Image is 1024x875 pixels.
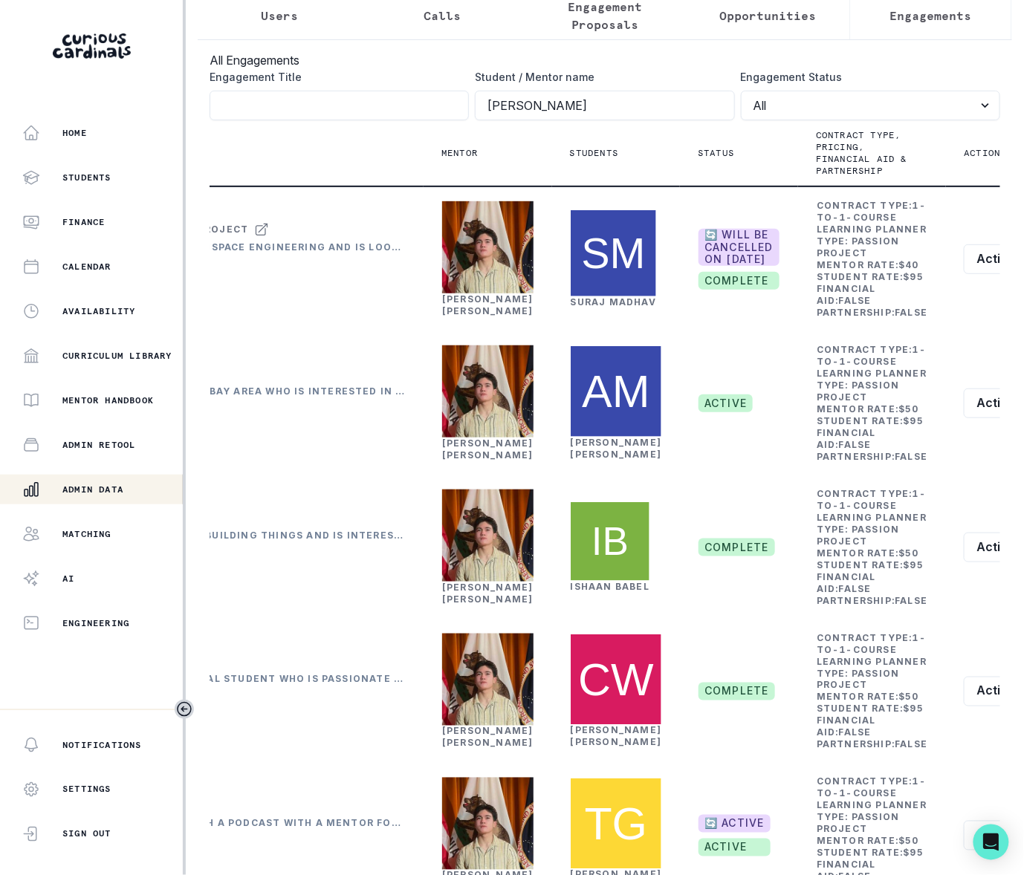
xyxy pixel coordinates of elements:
[839,439,872,450] b: false
[898,259,919,270] b: $ 40
[571,725,662,748] a: [PERSON_NAME] [PERSON_NAME]
[570,147,619,159] p: Students
[62,394,154,406] p: Mentor Handbook
[62,573,74,585] p: AI
[719,7,816,25] p: Opportunities
[904,848,924,859] b: $ 95
[817,668,900,691] b: Passion Project
[62,528,111,540] p: Matching
[898,692,919,703] b: $ 50
[895,451,927,462] b: false
[699,272,780,290] span: complete
[817,632,926,655] b: 1-to-1-course
[904,271,924,282] b: $ 95
[699,815,771,833] span: 🔄 ACTIVE
[898,403,919,414] b: $ 50
[261,7,298,25] p: Users
[442,726,534,749] a: [PERSON_NAME] [PERSON_NAME]
[839,295,872,306] b: false
[62,127,87,139] p: Home
[816,199,928,319] td: Contract Type: Learning Planner Type: Mentor Rate: Student Rate: Financial Aid: Partnership:
[62,172,111,183] p: Students
[699,539,775,556] span: complete
[817,488,926,511] b: 1-to-1-course
[817,235,900,258] b: Passion Project
[816,487,928,608] td: Contract Type: Learning Planner Type: Mentor Rate: Student Rate: Financial Aid: Partnership:
[699,229,780,266] span: 🔄 Will be cancelled on [DATE]
[817,812,900,835] b: Passion Project
[62,784,111,796] p: Settings
[442,293,534,316] a: [PERSON_NAME] [PERSON_NAME]
[571,296,656,308] a: Suraj Madhav
[816,631,928,752] td: Contract Type: Learning Planner Type: Mentor Rate: Student Rate: Financial Aid: Partnership:
[62,261,111,273] p: Calendar
[62,350,172,362] p: Curriculum Library
[699,683,775,700] span: complete
[817,380,900,403] b: Passion Project
[898,547,919,559] b: $ 50
[62,828,111,840] p: Sign Out
[571,581,649,592] a: Ishaan Babel
[741,69,991,85] label: Engagement Status
[904,703,924,715] b: $ 95
[898,836,919,847] b: $ 50
[62,439,135,451] p: Admin Retool
[817,200,926,223] b: 1-to-1-course
[441,147,478,159] p: Mentor
[53,33,131,59] img: Curious Cardinals Logo
[210,51,1000,69] h3: All Engagements
[816,343,928,463] td: Contract Type: Learning Planner Type: Mentor Rate: Student Rate: Financial Aid: Partnership:
[895,307,927,318] b: false
[699,839,771,856] span: active
[904,559,924,570] b: $ 95
[839,727,872,738] b: false
[698,147,734,159] p: Status
[62,216,105,228] p: Finance
[62,617,129,629] p: Engineering
[62,739,142,751] p: Notifications
[839,583,872,594] b: false
[210,69,460,85] label: Engagement Title
[904,415,924,426] b: $ 95
[895,595,927,606] b: false
[442,582,534,605] a: [PERSON_NAME] [PERSON_NAME]
[62,305,135,317] p: Availability
[175,700,194,719] button: Toggle sidebar
[424,7,461,25] p: Calls
[964,147,1006,159] p: Actions
[895,739,927,750] b: false
[817,776,926,799] b: 1-to-1-course
[817,524,900,547] b: Passion Project
[475,69,725,85] label: Student / Mentor name
[817,344,926,367] b: 1-to-1-course
[973,824,1009,860] div: Open Intercom Messenger
[571,437,662,460] a: [PERSON_NAME] [PERSON_NAME]
[442,437,534,461] a: [PERSON_NAME] [PERSON_NAME]
[699,394,753,412] span: active
[816,129,910,177] p: Contract type, pricing, financial aid & partnership
[62,484,123,495] p: Admin Data
[889,7,971,25] p: Engagements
